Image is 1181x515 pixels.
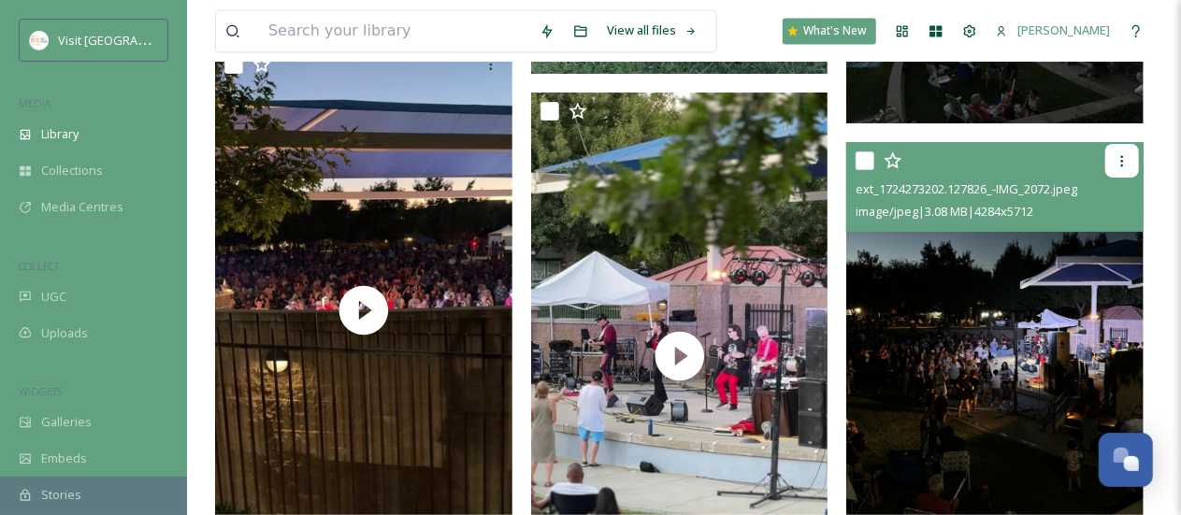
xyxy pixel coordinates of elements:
[58,31,295,49] span: Visit [GEOGRAPHIC_DATA][PERSON_NAME]
[856,180,1077,197] span: ext_1724273202.127826_-IMG_2072.jpeg
[856,203,1033,220] span: image/jpeg | 3.08 MB | 4284 x 5712
[1099,433,1153,487] button: Open Chat
[41,450,87,467] span: Embeds
[41,162,103,179] span: Collections
[41,198,123,216] span: Media Centres
[41,413,92,431] span: Galleries
[30,31,49,50] img: images.png
[783,18,876,44] a: What's New
[41,288,66,306] span: UGC
[1017,21,1110,38] span: [PERSON_NAME]
[41,125,79,143] span: Library
[987,12,1119,49] a: [PERSON_NAME]
[259,10,530,51] input: Search your library
[598,12,707,49] a: View all files
[19,384,62,398] span: WIDGETS
[19,96,51,110] span: MEDIA
[41,486,81,504] span: Stories
[19,259,59,273] span: COLLECT
[41,324,88,342] span: Uploads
